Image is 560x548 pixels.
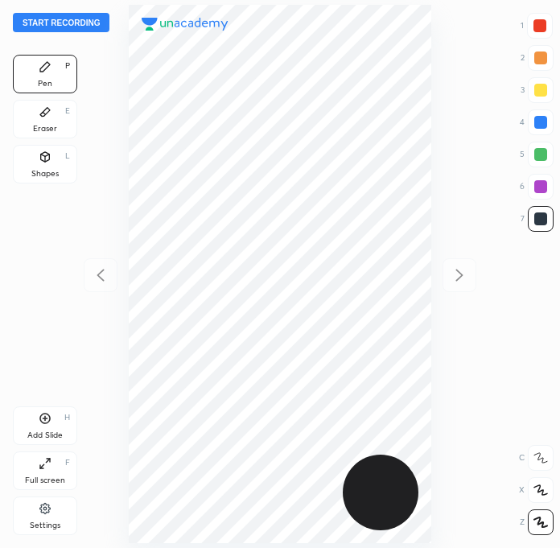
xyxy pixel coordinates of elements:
div: 7 [521,206,554,232]
img: logo.38c385cc.svg [142,18,229,31]
div: H [64,414,70,422]
div: Settings [30,521,60,529]
div: Full screen [25,476,65,484]
div: Z [520,509,554,535]
div: 6 [520,174,554,200]
div: L [65,152,70,160]
div: 2 [521,45,554,71]
div: Add Slide [27,431,63,439]
div: 3 [521,77,554,103]
div: C [519,445,554,471]
div: Eraser [33,125,57,133]
div: P [65,62,70,70]
button: Start recording [13,13,109,32]
div: Shapes [31,170,59,178]
div: X [519,477,554,503]
div: Pen [38,80,52,88]
div: E [65,107,70,115]
div: 1 [521,13,553,39]
div: 4 [520,109,554,135]
div: F [65,459,70,467]
div: 5 [520,142,554,167]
